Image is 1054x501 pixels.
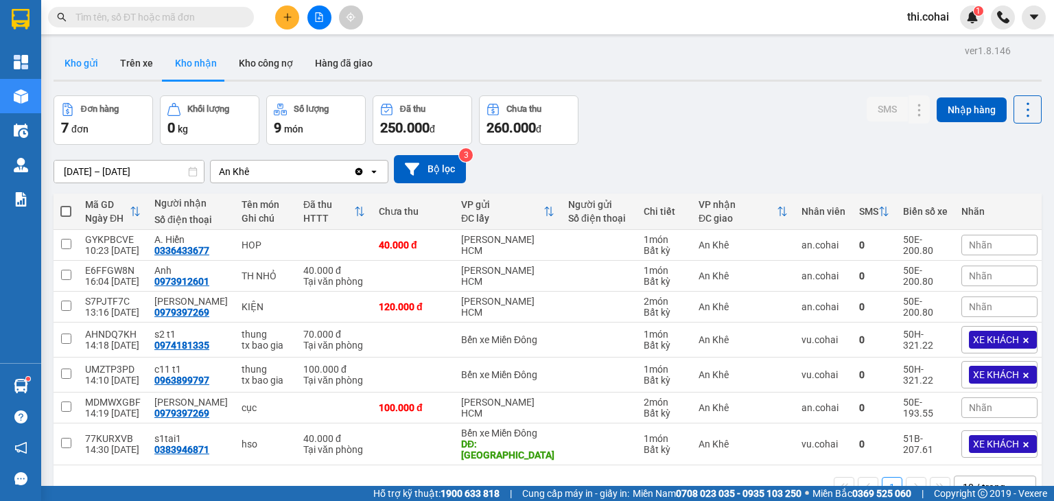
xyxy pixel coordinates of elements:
[644,433,685,444] div: 1 món
[294,104,329,114] div: Số lượng
[479,95,578,145] button: Chưa thu260.000đ
[461,199,543,210] div: VP gửi
[54,95,153,145] button: Đơn hàng7đơn
[699,402,788,413] div: An Khê
[154,397,228,408] div: đm vinh
[644,408,685,419] div: Bất kỳ
[461,213,543,224] div: ĐC lấy
[14,158,28,172] img: warehouse-icon
[859,402,889,413] div: 0
[973,438,1019,450] span: XE KHÁCH
[644,375,685,386] div: Bất kỳ
[510,486,512,501] span: |
[973,334,1019,346] span: XE KHÁCH
[178,124,188,135] span: kg
[801,334,845,345] div: vu.cohai
[978,489,987,498] span: copyright
[922,486,924,501] span: |
[54,161,204,183] input: Select a date range.
[644,206,685,217] div: Chi tiết
[461,234,554,256] div: [PERSON_NAME] HCM
[699,301,788,312] div: An Khê
[430,124,435,135] span: đ
[461,369,554,380] div: Bến xe Miền Đông
[568,199,630,210] div: Người gửi
[896,8,960,25] span: thi.cohai
[154,408,209,419] div: 0979397269
[454,194,561,230] th: Toggle SortBy
[903,397,948,419] div: 50E-193.55
[339,5,363,30] button: aim
[644,265,685,276] div: 1 món
[859,334,889,345] div: 0
[304,47,384,80] button: Hàng đã giao
[154,198,228,209] div: Người nhận
[373,95,472,145] button: Đã thu250.000đ
[644,444,685,455] div: Bất kỳ
[14,441,27,454] span: notification
[303,433,365,444] div: 40.000 đ
[57,12,67,22] span: search
[242,439,290,450] div: hso
[461,265,554,287] div: [PERSON_NAME] HCM
[85,433,141,444] div: 77KURXVB
[83,32,145,55] b: Cô Hai
[85,296,141,307] div: S7PJTF7C
[812,486,911,501] span: Miền Bắc
[219,165,249,178] div: An Khê
[461,334,554,345] div: Bến xe Miền Đông
[160,95,259,145] button: Khối lượng0kg
[8,80,110,102] h2: Y3WYNRUG
[644,329,685,340] div: 1 món
[859,439,889,450] div: 0
[154,340,209,351] div: 0974181335
[85,375,141,386] div: 14:10 [DATE]
[85,340,141,351] div: 14:18 [DATE]
[242,240,290,250] div: HOP
[14,410,27,423] span: question-circle
[284,124,303,135] span: món
[699,240,788,250] div: An Khê
[14,124,28,138] img: warehouse-icon
[801,301,845,312] div: an.cohai
[461,439,554,461] div: DĐ: bến cam
[461,296,554,318] div: [PERSON_NAME] HCM
[859,301,889,312] div: 0
[275,5,299,30] button: plus
[242,375,290,386] div: tx bao gia
[61,119,69,136] span: 7
[859,270,889,281] div: 0
[14,379,28,393] img: warehouse-icon
[12,9,30,30] img: logo-vxr
[903,296,948,318] div: 50E-200.80
[242,213,290,224] div: Ghi chú
[303,364,365,375] div: 100.000 đ
[266,95,366,145] button: Số lượng9món
[154,444,209,455] div: 0383946871
[903,329,948,351] div: 50H-321.22
[303,375,365,386] div: Tại văn phòng
[154,234,228,245] div: A. Hiển
[346,12,355,22] span: aim
[699,334,788,345] div: An Khê
[242,402,290,413] div: cục
[852,488,911,499] strong: 0369 525 060
[692,194,795,230] th: Toggle SortBy
[903,206,948,217] div: Biển số xe
[644,296,685,307] div: 2 món
[644,340,685,351] div: Bất kỳ
[85,397,141,408] div: MDMWXGBF
[85,234,141,245] div: GYKPBCVE
[903,433,948,455] div: 51B-207.61
[14,472,27,485] span: message
[969,240,992,250] span: Nhãn
[164,47,228,80] button: Kho nhận
[394,155,466,183] button: Bộ lọc
[183,11,331,34] b: [DOMAIN_NAME]
[14,89,28,104] img: warehouse-icon
[368,166,379,177] svg: open
[154,265,228,276] div: Anh
[969,301,992,312] span: Nhãn
[644,276,685,287] div: Bất kỳ
[54,47,109,80] button: Kho gửi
